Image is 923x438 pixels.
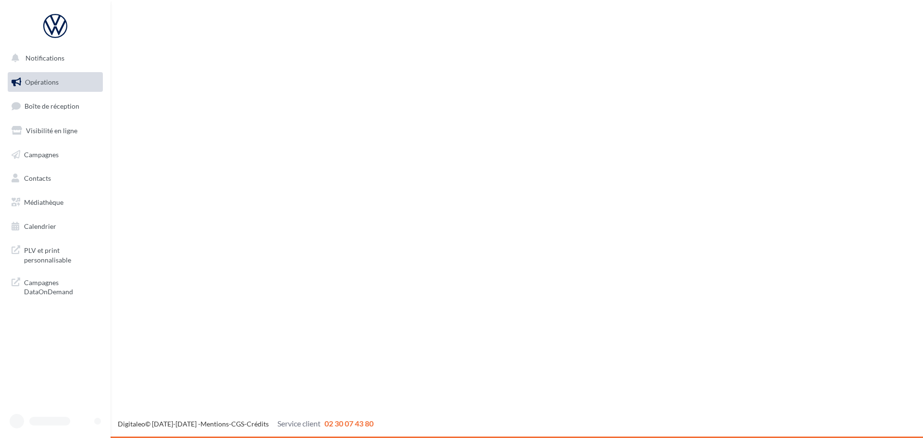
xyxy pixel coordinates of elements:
span: Campagnes DataOnDemand [24,276,99,297]
a: Crédits [247,420,269,428]
span: Service client [277,419,321,428]
span: Médiathèque [24,198,63,206]
span: PLV et print personnalisable [24,244,99,264]
a: Médiathèque [6,192,105,213]
a: Visibilité en ligne [6,121,105,141]
a: Digitaleo [118,420,145,428]
span: Boîte de réception [25,102,79,110]
span: Notifications [25,54,64,62]
a: Boîte de réception [6,96,105,116]
span: Visibilité en ligne [26,126,77,135]
span: Contacts [24,174,51,182]
span: © [DATE]-[DATE] - - - [118,420,374,428]
span: 02 30 07 43 80 [324,419,374,428]
button: Notifications [6,48,101,68]
a: PLV et print personnalisable [6,240,105,268]
span: Opérations [25,78,59,86]
span: Campagnes [24,150,59,158]
a: CGS [231,420,244,428]
a: Campagnes DataOnDemand [6,272,105,300]
a: Opérations [6,72,105,92]
span: Calendrier [24,222,56,230]
a: Mentions [200,420,229,428]
a: Campagnes [6,145,105,165]
a: Calendrier [6,216,105,237]
a: Contacts [6,168,105,188]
